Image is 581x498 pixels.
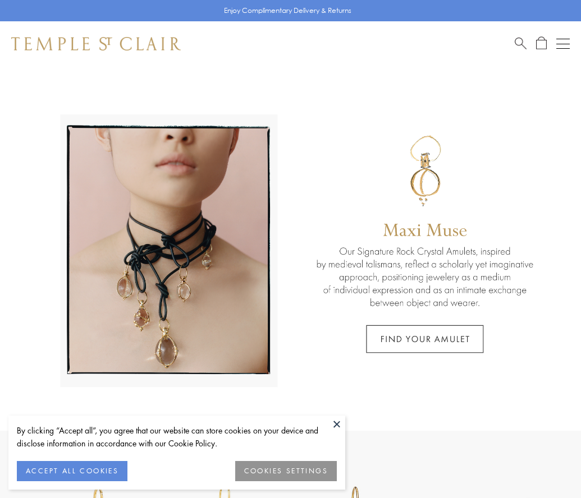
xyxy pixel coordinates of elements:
button: Open navigation [556,37,570,50]
p: Enjoy Complimentary Delivery & Returns [224,5,351,16]
button: COOKIES SETTINGS [235,461,337,481]
a: Open Shopping Bag [536,36,547,50]
button: ACCEPT ALL COOKIES [17,461,127,481]
img: Temple St. Clair [11,37,181,50]
div: By clicking “Accept all”, you agree that our website can store cookies on your device and disclos... [17,424,337,450]
a: Search [515,36,527,50]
